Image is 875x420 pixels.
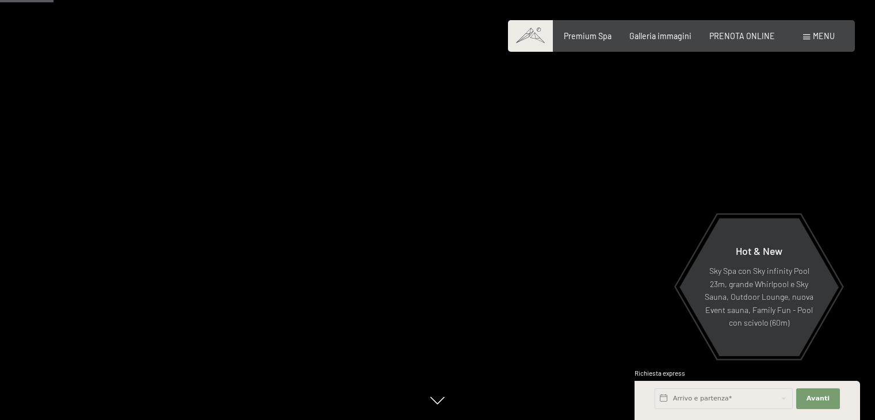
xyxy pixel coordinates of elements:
p: Sky Spa con Sky infinity Pool 23m, grande Whirlpool e Sky Sauna, Outdoor Lounge, nuova Event saun... [704,265,814,330]
span: Hot & New [736,245,782,257]
a: Galleria immagini [629,31,691,41]
a: PRENOTA ONLINE [709,31,775,41]
a: Premium Spa [564,31,612,41]
span: Avanti [807,394,830,403]
span: Menu [813,31,835,41]
a: Hot & New Sky Spa con Sky infinity Pool 23m, grande Whirlpool e Sky Sauna, Outdoor Lounge, nuova ... [679,217,839,357]
button: Avanti [796,388,840,409]
span: Richiesta express [635,369,685,377]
